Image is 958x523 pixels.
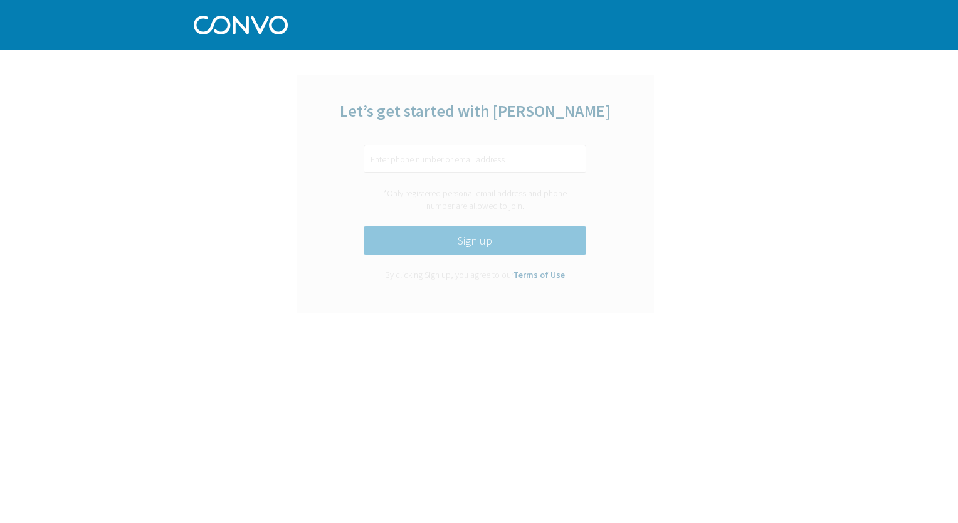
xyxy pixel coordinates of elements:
[297,100,654,137] div: Let’s get started with [PERSON_NAME]
[364,145,586,173] input: Enter phone number or email address
[513,269,565,280] a: Terms of Use
[364,188,586,212] div: *Only registered personal email address and phone number are allowed to join.
[376,269,574,282] div: By clicking Sign up, you agree to our
[364,226,586,255] button: Sign up
[194,13,288,34] img: Convo Logo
